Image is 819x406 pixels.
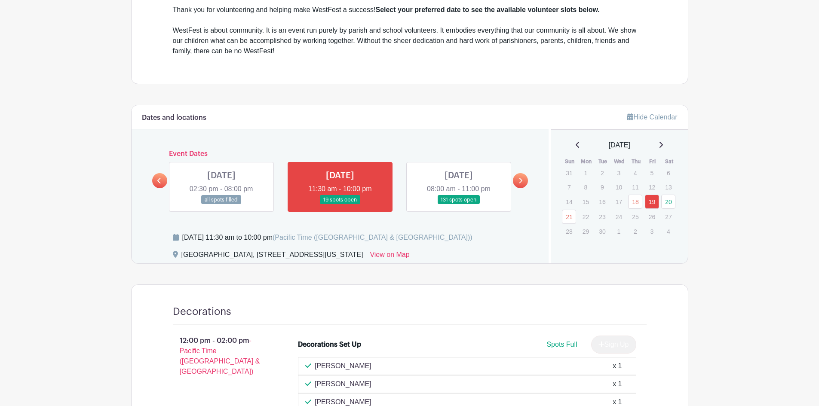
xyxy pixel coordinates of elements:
span: [DATE] [609,140,630,150]
p: 9 [595,180,609,194]
p: 8 [579,180,593,194]
p: 29 [579,225,593,238]
p: 17 [612,195,626,208]
th: Tue [595,157,611,166]
p: 16 [595,195,609,208]
div: [GEOGRAPHIC_DATA], [STREET_ADDRESS][US_STATE] [181,250,363,263]
p: 10 [612,180,626,194]
p: [PERSON_NAME] [315,379,371,389]
a: 20 [661,195,675,209]
p: 23 [595,210,609,223]
div: WestFest is about community. It is an event run purely by parish and school volunteers. It embodi... [173,25,647,56]
th: Mon [578,157,595,166]
p: 12:00 pm - 02:00 pm [159,332,285,380]
p: 4 [628,166,642,180]
a: 19 [645,195,659,209]
p: 12 [645,180,659,194]
p: 3 [645,225,659,238]
a: 18 [628,195,642,209]
p: 27 [661,210,675,223]
th: Sat [661,157,678,166]
th: Thu [628,157,644,166]
p: 25 [628,210,642,223]
p: 1 [579,166,593,180]
p: 24 [612,210,626,223]
a: Hide Calendar [627,113,677,121]
th: Fri [644,157,661,166]
p: 4 [661,225,675,238]
p: 28 [562,225,576,238]
p: 1 [612,225,626,238]
p: 30 [595,225,609,238]
th: Sun [561,157,578,166]
a: View on Map [370,250,409,263]
p: 14 [562,195,576,208]
h4: Decorations [173,305,231,318]
th: Wed [611,157,628,166]
p: 2 [628,225,642,238]
p: 22 [579,210,593,223]
span: Spots Full [546,341,577,348]
p: 5 [645,166,659,180]
a: 21 [562,210,576,224]
p: 6 [661,166,675,180]
span: (Pacific Time ([GEOGRAPHIC_DATA] & [GEOGRAPHIC_DATA])) [273,234,472,241]
div: Thank you for volunteering and helping make WestFest a success! [173,5,647,15]
p: 26 [645,210,659,223]
p: 11 [628,180,642,194]
div: x 1 [613,379,622,389]
p: 15 [579,195,593,208]
p: 31 [562,166,576,180]
p: 2 [595,166,609,180]
p: 13 [661,180,675,194]
p: 3 [612,166,626,180]
div: [DATE] 11:30 am to 10:00 pm [182,232,472,243]
strong: Select your preferred date to see the available volunteer slots below. [375,6,599,13]
p: 7 [562,180,576,194]
div: x 1 [613,361,622,371]
h6: Dates and locations [142,114,206,122]
div: Decorations Set Up [298,339,361,350]
p: [PERSON_NAME] [315,361,371,371]
h6: Event Dates [167,150,513,158]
